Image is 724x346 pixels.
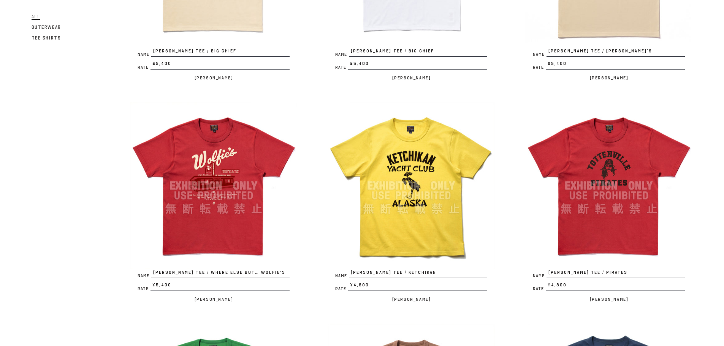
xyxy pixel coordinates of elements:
[533,52,547,57] span: Name
[32,23,61,32] a: Outerwear
[32,33,61,43] a: Tee Shirts
[547,48,685,57] span: [PERSON_NAME] TEE / [PERSON_NAME]’S
[130,295,297,304] p: [PERSON_NAME]
[328,73,495,82] p: [PERSON_NAME]
[547,269,685,278] span: [PERSON_NAME] TEE / PIRATES
[138,287,151,291] span: Rate
[546,282,685,291] span: ¥4,800
[533,274,547,278] span: Name
[138,274,151,278] span: Name
[348,60,487,70] span: ¥5,400
[328,295,495,304] p: [PERSON_NAME]
[130,102,297,269] img: JOE MCCOY TEE / WHERE ELSE BUT… WOLFIE’S
[349,269,487,278] span: [PERSON_NAME] TEE / KETCHIKAN
[138,65,151,70] span: Rate
[130,73,297,82] p: [PERSON_NAME]
[328,102,495,269] img: JOE MCCOY TEE / KETCHIKAN
[151,282,290,291] span: ¥5,400
[335,65,348,70] span: Rate
[138,52,151,57] span: Name
[348,282,487,291] span: ¥4,800
[151,269,290,278] span: [PERSON_NAME] TEE / WHERE ELSE BUT… WOLFIE’S
[546,60,685,70] span: ¥5,400
[335,52,349,57] span: Name
[32,12,40,21] a: All
[533,65,546,70] span: Rate
[335,274,349,278] span: Name
[525,102,692,269] img: JOE MCCOY TEE / PIRATES
[130,102,297,304] a: JOE MCCOY TEE / WHERE ELSE BUT… WOLFIE’S Name[PERSON_NAME] TEE / WHERE ELSE BUT… WOLFIE’S Rate¥5,...
[525,73,692,82] p: [PERSON_NAME]
[32,35,61,41] span: Tee Shirts
[335,287,348,291] span: Rate
[533,287,546,291] span: Rate
[328,102,495,304] a: JOE MCCOY TEE / KETCHIKAN Name[PERSON_NAME] TEE / KETCHIKAN Rate¥4,800 [PERSON_NAME]
[151,60,290,70] span: ¥5,400
[349,48,487,57] span: [PERSON_NAME] TEE / BIG CHIEF
[525,295,692,304] p: [PERSON_NAME]
[32,14,40,20] span: All
[32,25,61,30] span: Outerwear
[525,102,692,304] a: JOE MCCOY TEE / PIRATES Name[PERSON_NAME] TEE / PIRATES Rate¥4,800 [PERSON_NAME]
[151,48,290,57] span: [PERSON_NAME] TEE / BIG CHIEF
